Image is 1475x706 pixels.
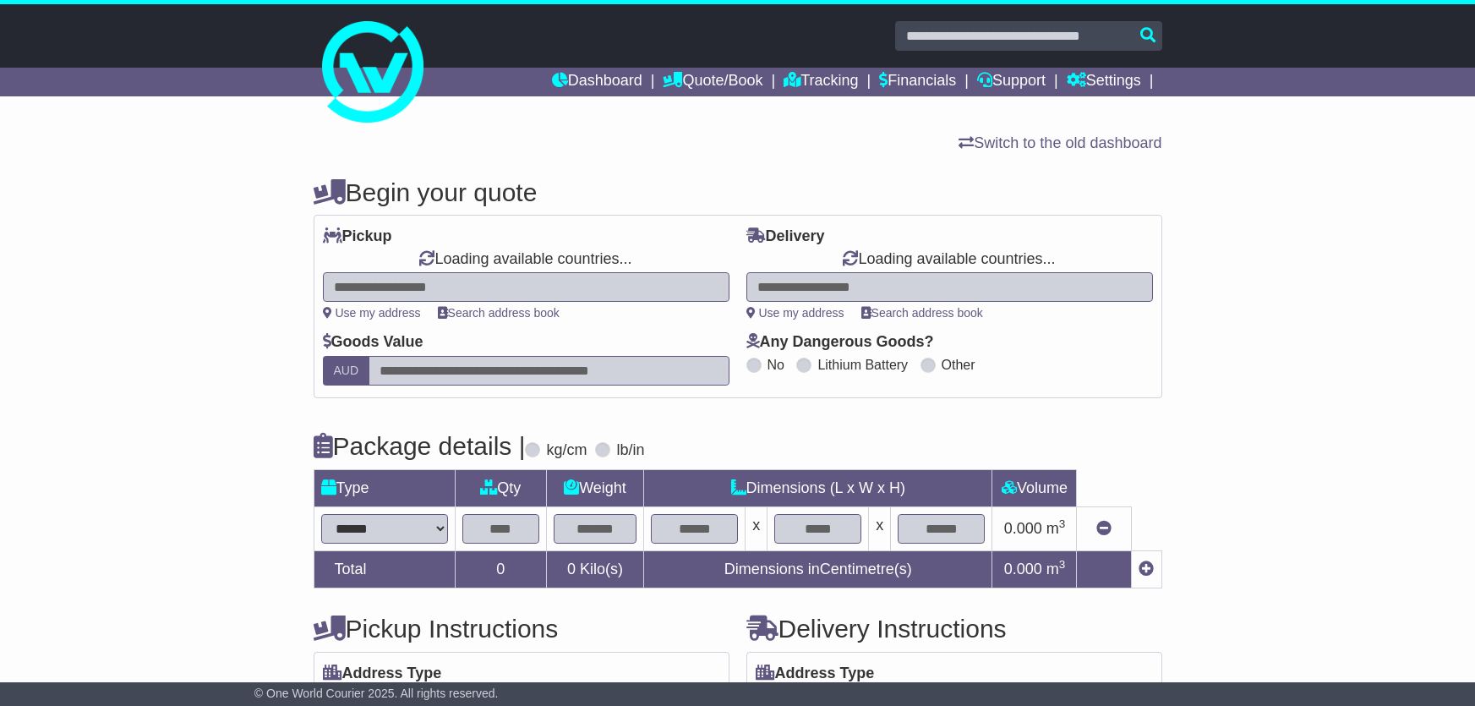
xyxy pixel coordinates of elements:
span: 0.000 [1004,520,1042,537]
a: Add new item [1139,561,1154,577]
span: m [1046,561,1066,577]
td: x [869,506,891,550]
label: Address Type [756,665,875,683]
td: Dimensions (L x W x H) [644,469,992,506]
a: Use my address [746,306,844,320]
sup: 3 [1059,558,1066,571]
label: Address Type [323,665,442,683]
h4: Package details | [314,432,526,460]
a: Quote/Book [663,68,762,96]
label: Goods Value [323,333,423,352]
h4: Begin your quote [314,178,1162,206]
td: Kilo(s) [546,550,643,588]
td: Volume [992,469,1077,506]
h4: Pickup Instructions [314,615,729,643]
label: AUD [323,356,370,386]
td: x [746,506,768,550]
td: Total [314,550,455,588]
h4: Delivery Instructions [746,615,1162,643]
a: Support [977,68,1046,96]
label: Other [942,357,975,373]
td: Type [314,469,455,506]
div: Loading available countries... [746,250,1153,269]
sup: 3 [1059,517,1066,530]
label: Any Dangerous Goods? [746,333,934,352]
a: Settings [1067,68,1141,96]
div: Loading available countries... [323,250,729,269]
label: Lithium Battery [817,357,908,373]
span: © One World Courier 2025. All rights reserved. [254,687,499,700]
label: No [768,357,784,373]
a: Use my address [323,306,421,320]
a: Search address book [861,306,983,320]
td: Weight [546,469,643,506]
a: Search address book [438,306,560,320]
td: Qty [455,469,546,506]
label: Delivery [746,227,825,246]
span: 0 [567,561,576,577]
a: Tracking [784,68,858,96]
a: Dashboard [552,68,642,96]
a: Financials [879,68,956,96]
td: 0 [455,550,546,588]
label: lb/in [616,441,644,460]
label: kg/cm [546,441,587,460]
a: Remove this item [1096,520,1112,537]
label: Pickup [323,227,392,246]
span: m [1046,520,1066,537]
span: 0.000 [1004,561,1042,577]
a: Switch to the old dashboard [959,134,1161,151]
td: Dimensions in Centimetre(s) [644,550,992,588]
